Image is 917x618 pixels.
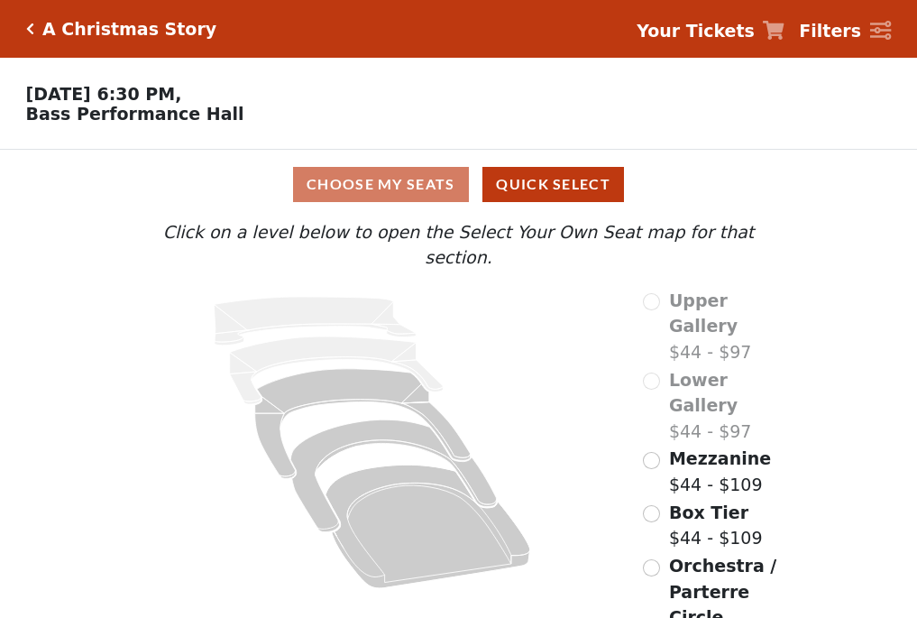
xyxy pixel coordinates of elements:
[42,19,216,40] h5: A Christmas Story
[669,503,748,522] span: Box Tier
[669,500,763,551] label: $44 - $109
[669,288,790,365] label: $44 - $97
[230,337,444,404] path: Lower Gallery - Seats Available: 0
[26,23,34,35] a: Click here to go back to filters
[799,18,891,44] a: Filters
[215,297,417,346] path: Upper Gallery - Seats Available: 0
[669,367,790,445] label: $44 - $97
[637,21,755,41] strong: Your Tickets
[799,21,861,41] strong: Filters
[669,291,738,337] span: Upper Gallery
[482,167,624,202] button: Quick Select
[326,465,531,588] path: Orchestra / Parterre Circle - Seats Available: 207
[669,370,738,416] span: Lower Gallery
[669,448,771,468] span: Mezzanine
[127,219,789,271] p: Click on a level below to open the Select Your Own Seat map for that section.
[669,446,771,497] label: $44 - $109
[637,18,784,44] a: Your Tickets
